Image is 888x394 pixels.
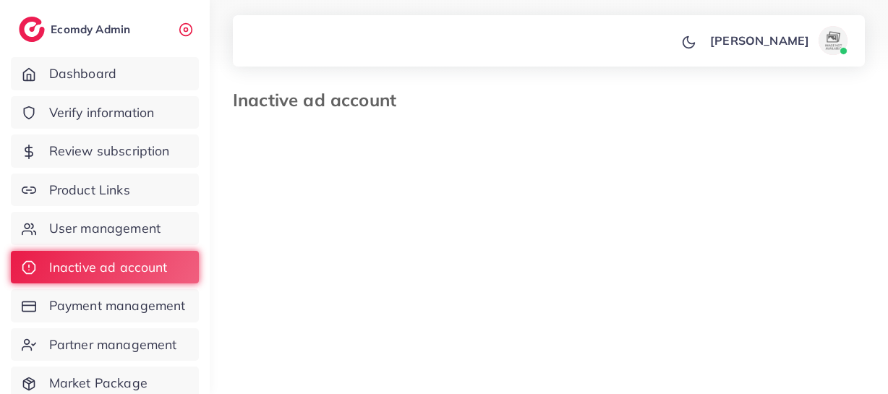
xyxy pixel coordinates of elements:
span: User management [49,219,161,238]
h2: Ecomdy Admin [51,22,134,36]
span: Market Package [49,374,148,393]
span: Product Links [49,181,130,200]
img: avatar [819,26,848,55]
h3: Inactive ad account [233,90,408,111]
a: User management [11,212,199,245]
a: Dashboard [11,57,199,90]
p: [PERSON_NAME] [710,32,809,49]
a: Partner management [11,328,199,361]
img: logo [19,17,45,42]
a: [PERSON_NAME]avatar [702,26,853,55]
a: logoEcomdy Admin [19,17,134,42]
span: Inactive ad account [49,258,168,277]
span: Payment management [49,296,186,315]
a: Payment management [11,289,199,322]
a: Product Links [11,174,199,207]
span: Dashboard [49,64,116,83]
a: Review subscription [11,134,199,168]
span: Verify information [49,103,155,122]
a: Verify information [11,96,199,129]
a: Inactive ad account [11,251,199,284]
span: Partner management [49,335,177,354]
span: Review subscription [49,142,170,160]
